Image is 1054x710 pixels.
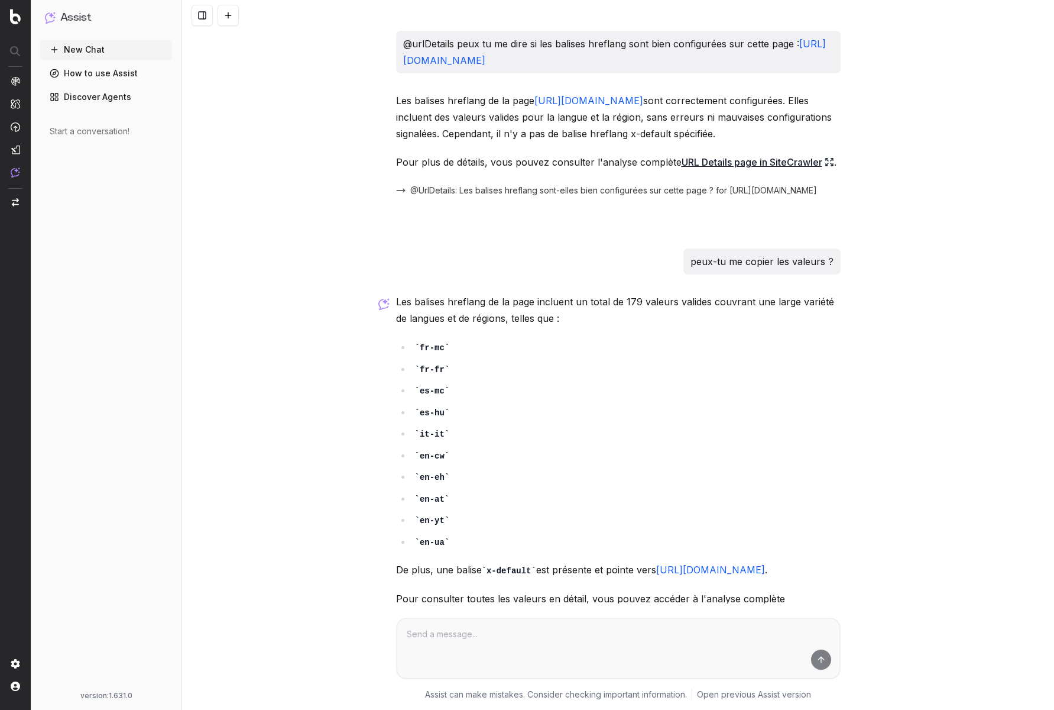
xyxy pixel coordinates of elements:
code: fr-fr [415,365,450,375]
button: @UrlDetails: Les balises hreflang sont-elles bien configurées sur cette page ? for [URL][DOMAIN_N... [396,185,831,196]
h1: Assist [60,9,91,26]
img: Studio [11,145,20,154]
code: fr-mc [415,343,450,353]
p: @urlDetails peux tu me dire si les balises hreflang sont bien configurées sur cette page : [403,35,834,69]
div: version: 1.631.0 [45,691,167,701]
p: Assist can make mistakes. Consider checking important information. [425,689,687,701]
code: it-it [415,430,450,439]
p: Pour plus de détails, vous pouvez consulter l'analyse complète . [396,154,841,170]
img: Analytics [11,76,20,86]
button: Assist [45,9,167,26]
img: Activation [11,122,20,132]
a: Open previous Assist version [697,689,811,701]
img: My account [11,682,20,691]
div: Start a conversation! [50,125,163,137]
p: Pour consulter toutes les valeurs en détail, vous pouvez accéder à l'analyse complète . [396,590,841,624]
code: es-mc [415,386,450,396]
img: Botify assist logo [378,298,390,310]
code: x-default [482,566,536,576]
a: URL Details page in SiteCrawler [682,154,834,170]
img: Assist [45,12,56,23]
p: Les balises hreflang de la page incluent un total de 179 valeurs valides couvrant une large varié... [396,293,841,327]
a: [URL][DOMAIN_NAME] [534,95,643,106]
code: en-ua [415,538,450,547]
img: Botify logo [10,9,21,24]
p: De plus, une balise est présente et pointe vers . [396,561,841,579]
span: @UrlDetails: Les balises hreflang sont-elles bien configurées sur cette page ? for [URL][DOMAIN_N... [410,185,817,196]
img: Setting [11,659,20,669]
a: [URL][DOMAIN_NAME] [656,564,765,576]
code: en-cw [415,451,450,461]
img: Intelligence [11,99,20,109]
code: es-hu [415,408,450,418]
p: Les balises hreflang de la page sont correctement configurées. Elles incluent des valeurs valides... [396,92,841,142]
p: peux-tu me copier les valeurs ? [690,253,834,270]
a: How to use Assist [40,64,172,83]
code: en-at [415,495,450,504]
code: en-eh [415,473,450,482]
a: Discover Agents [40,88,172,106]
button: New Chat [40,40,172,59]
img: Switch project [12,198,19,206]
img: Assist [11,167,20,177]
code: en-yt [415,516,450,525]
